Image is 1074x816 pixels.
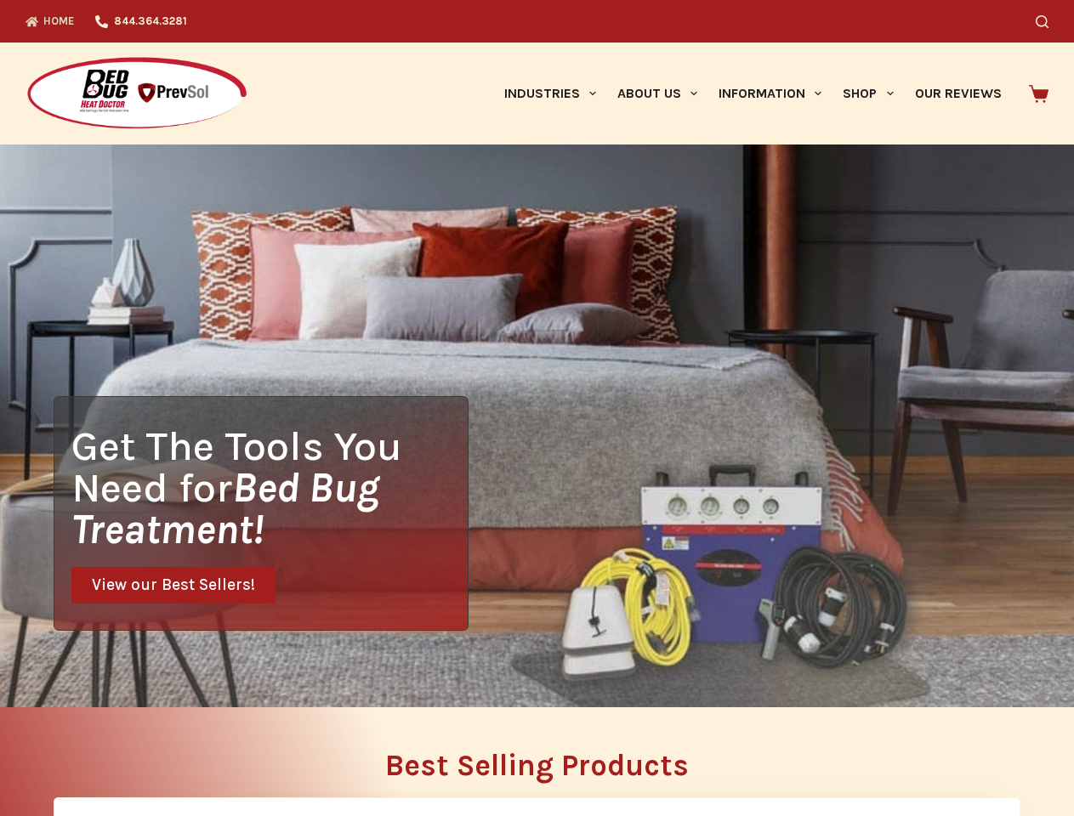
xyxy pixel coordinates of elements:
a: View our Best Sellers! [71,567,276,603]
nav: Primary [493,42,1012,144]
h2: Best Selling Products [54,751,1020,780]
a: Information [708,42,832,144]
a: Our Reviews [904,42,1012,144]
a: Shop [832,42,904,144]
a: Industries [493,42,606,144]
i: Bed Bug Treatment! [71,463,379,553]
a: About Us [606,42,707,144]
img: Prevsol/Bed Bug Heat Doctor [26,56,248,132]
h1: Get The Tools You Need for [71,425,468,550]
button: Search [1036,15,1048,28]
span: View our Best Sellers! [92,577,255,593]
